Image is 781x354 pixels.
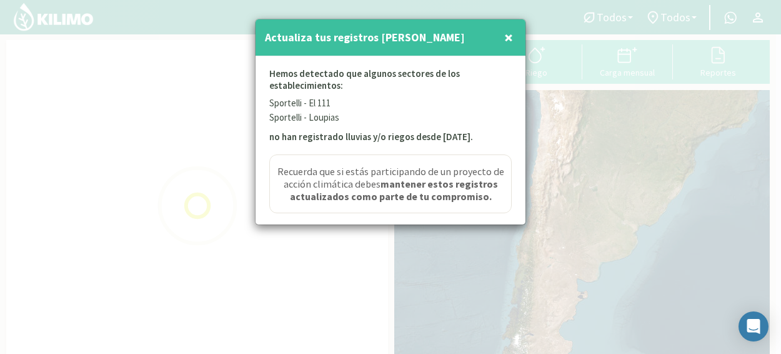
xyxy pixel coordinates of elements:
[269,130,512,144] p: no han registrado lluvias y/o riegos desde [DATE].
[265,29,465,46] h4: Actualiza tus registros [PERSON_NAME]
[269,96,512,111] p: Sportelli - El 111
[269,111,512,125] p: Sportelli - Loupias
[501,25,516,50] button: Close
[269,68,512,96] p: Hemos detectado que algunos sectores de los establecimientos:
[504,27,513,48] span: ×
[273,165,508,203] span: Recuerda que si estás participando de un proyecto de acción climática debes
[290,178,498,203] strong: mantener estos registros actualizados como parte de tu compromiso.
[739,311,769,341] div: Open Intercom Messenger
